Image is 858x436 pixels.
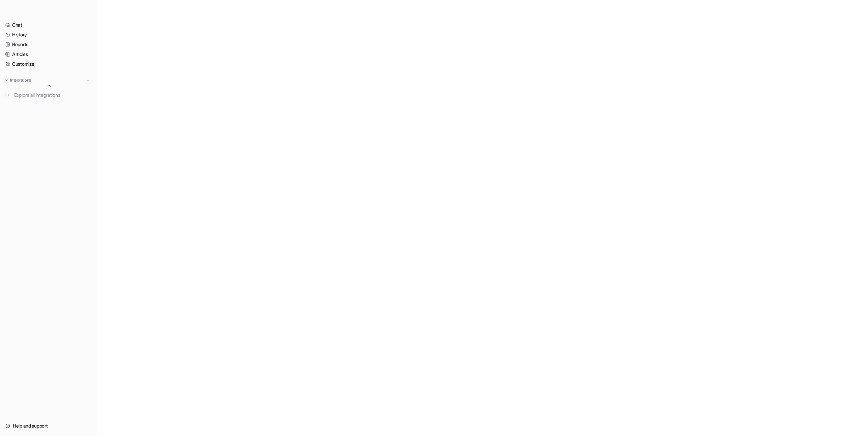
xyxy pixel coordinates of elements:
img: menu_add.svg [86,78,90,83]
a: Chat [3,20,94,30]
a: Help and support [3,421,94,431]
span: Explore all integrations [14,90,91,100]
a: Reports [3,40,94,49]
a: Explore all integrations [3,90,94,100]
p: Integrations [10,77,31,83]
a: Customize [3,59,94,69]
img: explore all integrations [5,92,12,98]
button: Integrations [3,77,33,84]
a: History [3,30,94,39]
img: expand menu [4,78,9,83]
a: Articles [3,50,94,59]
